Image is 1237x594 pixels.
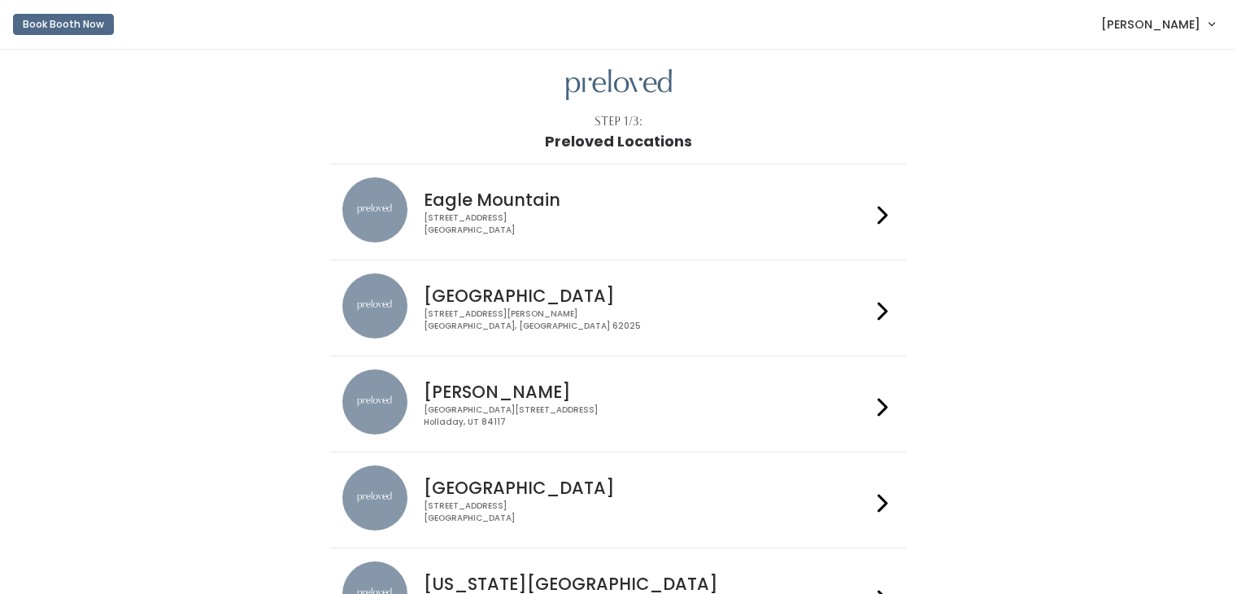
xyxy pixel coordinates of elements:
[424,500,871,524] div: [STREET_ADDRESS] [GEOGRAPHIC_DATA]
[342,465,895,535] a: preloved location [GEOGRAPHIC_DATA] [STREET_ADDRESS][GEOGRAPHIC_DATA]
[424,574,871,593] h4: [US_STATE][GEOGRAPHIC_DATA]
[13,14,114,35] button: Book Booth Now
[424,382,871,401] h4: [PERSON_NAME]
[342,465,407,531] img: preloved location
[342,273,895,343] a: preloved location [GEOGRAPHIC_DATA] [STREET_ADDRESS][PERSON_NAME][GEOGRAPHIC_DATA], [GEOGRAPHIC_D...
[424,212,871,236] div: [STREET_ADDRESS] [GEOGRAPHIC_DATA]
[424,308,871,332] div: [STREET_ADDRESS][PERSON_NAME] [GEOGRAPHIC_DATA], [GEOGRAPHIC_DATA] 62025
[342,177,407,242] img: preloved location
[1101,15,1200,33] span: [PERSON_NAME]
[13,7,114,42] a: Book Booth Now
[342,177,895,247] a: preloved location Eagle Mountain [STREET_ADDRESS][GEOGRAPHIC_DATA]
[566,69,672,101] img: preloved logo
[342,369,895,439] a: preloved location [PERSON_NAME] [GEOGRAPHIC_DATA][STREET_ADDRESS]Holladay, UT 84117
[424,190,871,209] h4: Eagle Mountain
[545,133,692,150] h1: Preloved Locations
[424,286,871,305] h4: [GEOGRAPHIC_DATA]
[342,273,407,338] img: preloved location
[342,369,407,435] img: preloved location
[1085,7,1230,41] a: [PERSON_NAME]
[424,404,871,428] div: [GEOGRAPHIC_DATA][STREET_ADDRESS] Holladay, UT 84117
[595,113,642,130] div: Step 1/3:
[424,478,871,497] h4: [GEOGRAPHIC_DATA]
